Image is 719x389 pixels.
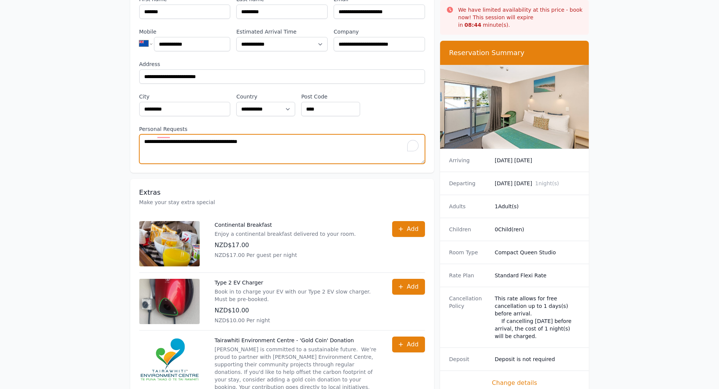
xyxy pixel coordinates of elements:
[236,28,328,35] label: Estimated Arrival Time
[495,226,580,233] dd: 0 Child(ren)
[139,279,200,324] img: Type 2 EV Charger
[215,221,356,229] p: Continental Breakfast
[215,337,377,344] p: Tairawhiti Environment Centre - 'Gold Coin' Donation
[139,337,200,382] img: Tairawhiti Environment Centre - 'Gold Coin' Donation
[465,22,482,28] strong: 08 : 44
[495,203,580,210] dd: 1 Adult(s)
[139,93,231,100] label: City
[407,282,419,291] span: Add
[392,279,425,295] button: Add
[449,203,489,210] dt: Adults
[458,6,583,29] p: We have limited availability at this price - book now! This session will expire in minute(s).
[215,317,377,324] p: NZD$10.00 Per night
[449,355,489,363] dt: Deposit
[449,180,489,187] dt: Departing
[139,221,200,266] img: Continental Breakfast
[236,93,295,100] label: Country
[495,355,580,363] dd: Deposit is not required
[440,65,589,149] img: Compact Queen Studio
[495,295,580,340] div: This rate allows for free cancellation up to 1 days(s) before arrival. If cancelling [DATE] befor...
[139,188,425,197] h3: Extras
[215,230,356,238] p: Enjoy a continental breakfast delivered to your room.
[215,241,356,250] p: NZD$17.00
[407,224,419,234] span: Add
[215,251,356,259] p: NZD$17.00 Per guest per night
[392,221,425,237] button: Add
[334,28,425,35] label: Company
[215,288,377,303] p: Book in to charge your EV with our Type 2 EV slow charger. Must be pre-booked.
[495,180,580,187] dd: [DATE] [DATE]
[215,306,377,315] p: NZD$10.00
[495,272,580,279] dd: Standard Flexi Rate
[139,28,231,35] label: Mobile
[139,125,425,133] label: Personal Requests
[535,180,559,186] span: 1 night(s)
[449,295,489,340] dt: Cancellation Policy
[495,249,580,256] dd: Compact Queen Studio
[495,157,580,164] dd: [DATE] [DATE]
[139,198,425,206] p: Make your stay extra special
[449,157,489,164] dt: Arriving
[139,60,425,68] label: Address
[449,378,580,387] span: Change details
[449,249,489,256] dt: Room Type
[449,48,580,57] h3: Reservation Summary
[215,279,377,286] p: Type 2 EV Charger
[301,93,360,100] label: Post Code
[392,337,425,352] button: Add
[139,134,425,164] textarea: To enrich screen reader interactions, please activate Accessibility in Grammarly extension settings
[407,340,419,349] span: Add
[449,272,489,279] dt: Rate Plan
[449,226,489,233] dt: Children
